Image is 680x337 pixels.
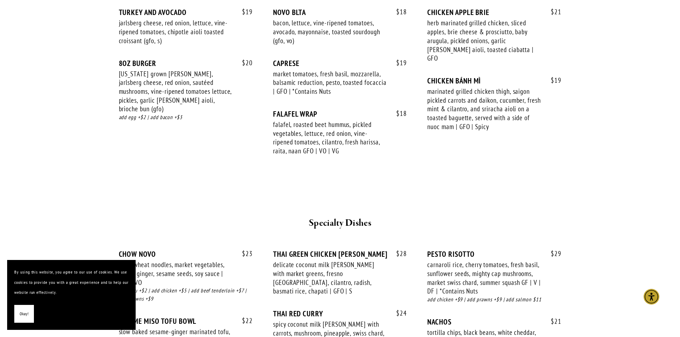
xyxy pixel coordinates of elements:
div: PESTO RISOTTO [427,250,561,259]
span: $ [551,76,554,85]
div: herb marinated grilled chicken, sliced apples, brie cheese & prosciutto, baby arugula, pickled on... [427,19,541,63]
span: $ [242,58,246,67]
span: $ [242,249,246,258]
div: SESAME MISO TOFU BOWL [119,317,253,326]
span: $ [396,109,400,118]
div: market tomatoes, fresh basil, mozzarella, balsamic reduction, pesto, toasted focaccia | GFO | *Co... [273,70,387,96]
span: $ [551,249,554,258]
span: 21 [544,8,561,16]
span: 19 [544,76,561,85]
div: carnaroli rice, cherry tomatoes, fresh basil, sunflower seeds, mighty cap mushrooms, market swiss... [427,260,541,296]
span: 19 [235,8,253,16]
div: add tofu +$2 | add chicken +$5 | add beef tenderloin +$7 | add prawns +$9 [119,287,253,303]
span: $ [396,309,400,317]
span: $ [396,7,400,16]
span: $ [396,249,400,258]
div: add chicken +$9 | add prawns +$9 | add salmon $11 [427,296,561,304]
div: fresh wheat noodles, market vegetables, garlic, ginger, sesame seeds, soy sauce | GFO | VO [119,260,232,287]
span: 18 [389,109,407,118]
div: bacon, lettuce, vine-ripened tomatoes, avocado, mayonnaise, toasted sourdough (gfo, vo) [273,19,387,45]
div: CAPRESE [273,59,407,68]
div: FALAFEL WRAP [273,109,407,118]
div: [US_STATE] grown [PERSON_NAME], jarlsberg cheese, red onion, sautéed mushrooms, vine-ripened toma... [119,70,232,114]
span: Okay! [20,309,29,319]
strong: Specialty Dishes [309,217,371,229]
button: Okay! [14,305,34,323]
span: 29 [544,250,561,258]
div: THAI RED CURRY [273,309,407,318]
section: Cookie banner [7,260,136,330]
p: By using this website, you agree to our use of cookies. We use cookies to provide you with a grea... [14,267,129,298]
div: jarlsberg cheese, red onion, lettuce, vine-ripened tomatoes, chipotle aioli toasted croissant (gf... [119,19,232,45]
span: 18 [389,8,407,16]
span: 23 [235,250,253,258]
div: CHICKEN BÁNH MÌ [427,76,561,85]
span: 28 [389,250,407,258]
span: $ [242,316,246,325]
div: NACHOS [427,317,561,326]
div: 8OZ BURGER [119,59,253,68]
span: $ [551,317,554,326]
span: 21 [544,317,561,326]
div: THAI GREEN CHICKEN [PERSON_NAME] [273,250,407,259]
span: 19 [389,59,407,67]
span: $ [551,7,554,16]
div: CHOW NOVO [119,250,253,259]
span: $ [396,58,400,67]
span: 20 [235,59,253,67]
div: NOVO BLTA [273,8,407,17]
div: TURKEY AND AVOCADO [119,8,253,17]
span: 24 [389,309,407,317]
div: add egg +$2 | add bacon +$3 [119,113,253,122]
div: marinated grilled chicken thigh, saigon pickled carrots and daikon, cucumber, fresh mint & cilant... [427,87,541,131]
div: CHICKEN APPLE BRIE [427,8,561,17]
div: Accessibility Menu [644,289,659,305]
span: $ [242,7,246,16]
div: delicate coconut milk [PERSON_NAME] with market greens, fresno [GEOGRAPHIC_DATA], cilantro, radis... [273,260,387,296]
span: 22 [235,317,253,325]
div: falafel, roasted beet hummus, pickled vegetables, lettuce, red onion, vine-ripened tomatoes, cila... [273,120,387,155]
